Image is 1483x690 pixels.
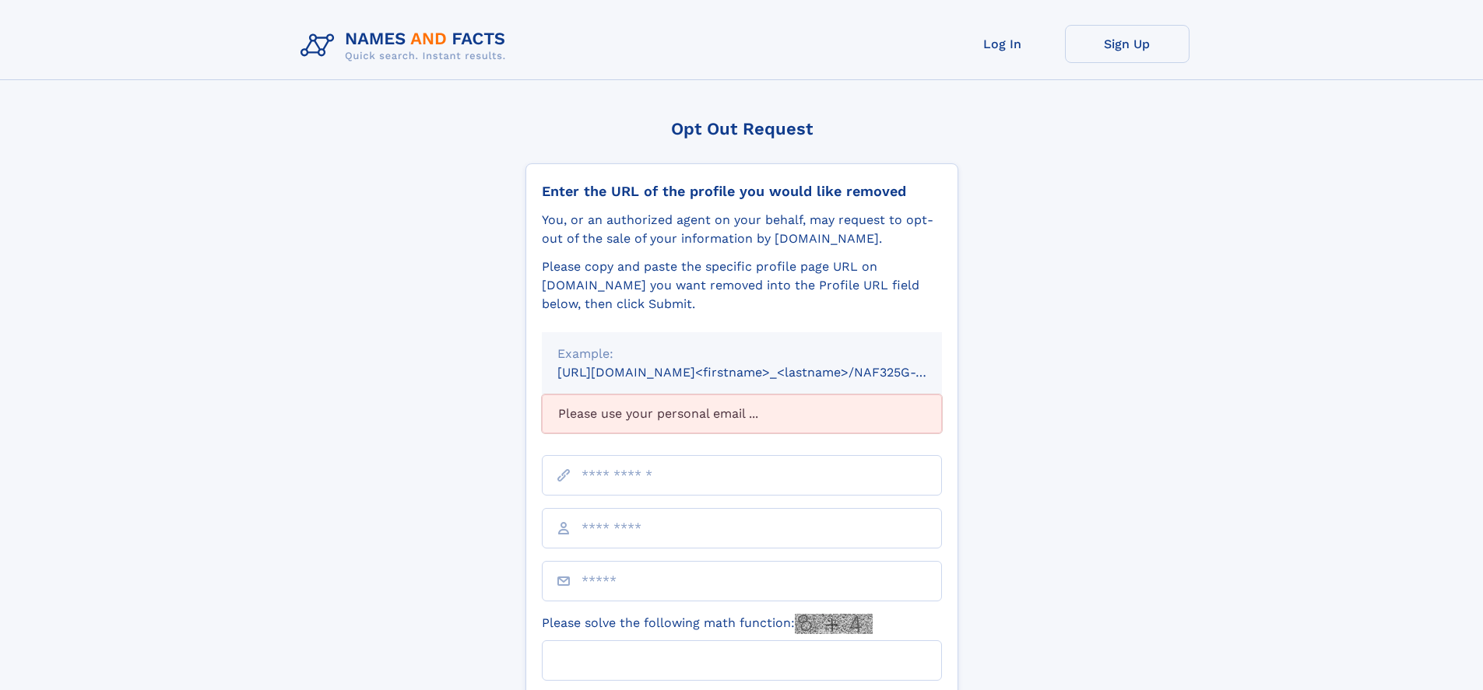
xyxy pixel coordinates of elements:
div: Enter the URL of the profile you would like removed [542,183,942,200]
div: Please copy and paste the specific profile page URL on [DOMAIN_NAME] you want removed into the Pr... [542,257,942,313]
a: Sign Up [1065,25,1190,63]
div: You, or an authorized agent on your behalf, may request to opt-out of the sale of your informatio... [542,211,942,248]
label: Please solve the following math function: [542,614,873,634]
div: Please use your personal email ... [542,394,942,433]
a: Log In [940,25,1065,63]
div: Opt Out Request [525,119,958,138]
img: Logo Names and Facts [294,25,518,67]
small: [URL][DOMAIN_NAME]<firstname>_<lastname>/NAF325G-xxxxxxxx [557,365,972,380]
div: Example: [557,345,926,363]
